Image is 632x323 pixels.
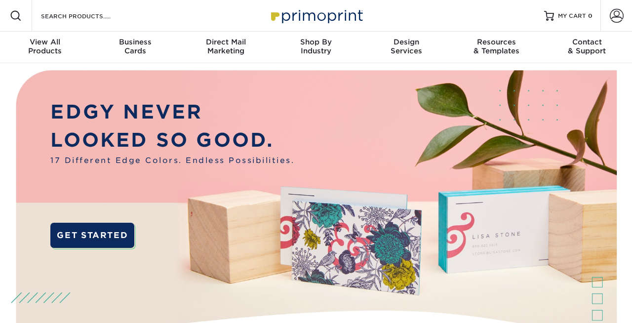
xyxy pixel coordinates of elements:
[542,38,632,55] div: & Support
[558,12,586,20] span: MY CART
[542,32,632,63] a: Contact& Support
[90,38,181,46] span: Business
[181,38,271,46] span: Direct Mail
[271,32,361,63] a: Shop ByIndustry
[50,155,294,166] span: 17 Different Edge Colors. Endless Possibilities.
[542,38,632,46] span: Contact
[90,32,181,63] a: BusinessCards
[267,5,365,26] img: Primoprint
[50,98,294,126] p: EDGY NEVER
[271,38,361,55] div: Industry
[40,10,136,22] input: SEARCH PRODUCTS.....
[361,32,451,63] a: DesignServices
[361,38,451,46] span: Design
[588,12,592,19] span: 0
[181,32,271,63] a: Direct MailMarketing
[181,38,271,55] div: Marketing
[451,32,542,63] a: Resources& Templates
[451,38,542,46] span: Resources
[271,38,361,46] span: Shop By
[90,38,181,55] div: Cards
[361,38,451,55] div: Services
[50,223,134,248] a: GET STARTED
[451,38,542,55] div: & Templates
[50,126,294,155] p: LOOKED SO GOOD.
